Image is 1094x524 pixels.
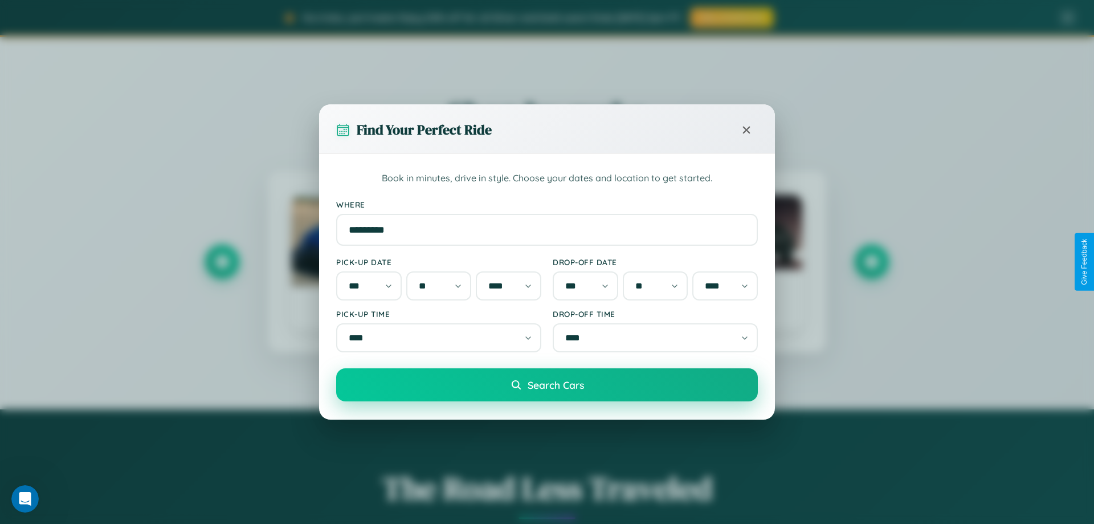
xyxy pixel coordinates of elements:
label: Where [336,200,758,209]
label: Pick-up Date [336,257,541,267]
span: Search Cars [528,379,584,391]
button: Search Cars [336,368,758,401]
h3: Find Your Perfect Ride [357,120,492,139]
label: Pick-up Time [336,309,541,319]
p: Book in minutes, drive in style. Choose your dates and location to get started. [336,171,758,186]
label: Drop-off Time [553,309,758,319]
label: Drop-off Date [553,257,758,267]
